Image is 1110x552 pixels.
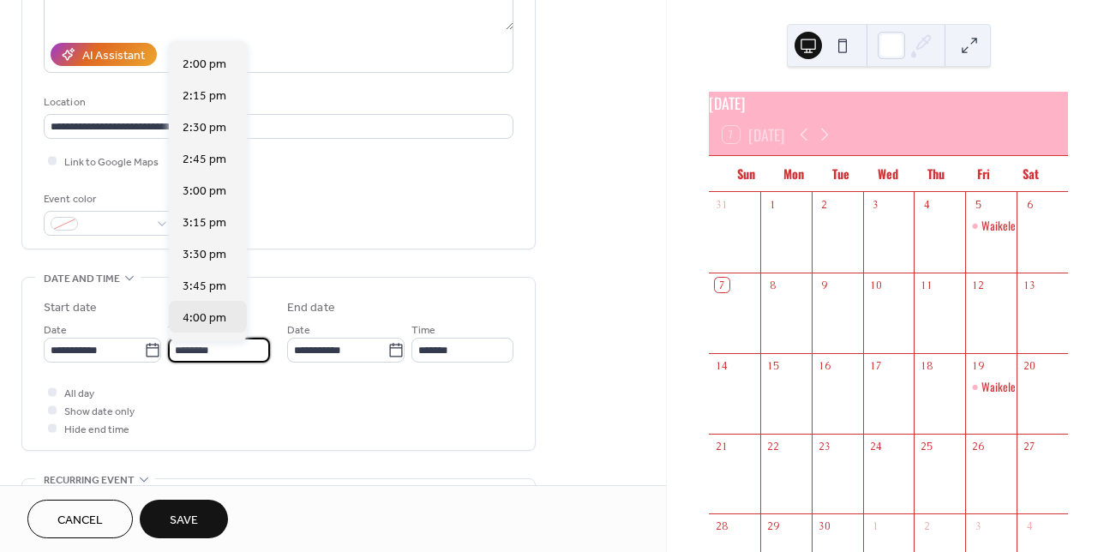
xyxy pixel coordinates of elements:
div: 22 [765,439,780,453]
span: Cancel [57,512,103,530]
span: Recurring event [44,471,135,489]
div: Waikele [981,379,1016,394]
span: Date and time [44,270,120,288]
button: Save [140,500,228,538]
div: 18 [920,358,934,373]
button: Cancel [27,500,133,538]
div: 3 [971,519,986,534]
div: 1 [765,197,780,212]
div: 31 [715,197,729,212]
div: Sun [723,156,770,191]
div: 10 [868,278,883,292]
div: 4 [1023,519,1037,534]
div: Mon [770,156,817,191]
span: 4:15 pm [183,341,226,359]
div: End date [287,299,335,317]
div: 1 [868,519,883,534]
div: 19 [971,358,986,373]
span: Date [287,321,310,339]
div: 27 [1023,439,1037,453]
div: 11 [920,278,934,292]
div: Waikele [965,379,1017,394]
span: All day [64,385,94,403]
span: 2:45 pm [183,151,226,169]
div: Sat [1007,156,1054,191]
div: 3 [868,197,883,212]
div: 13 [1023,278,1037,292]
div: 21 [715,439,729,453]
span: 3:45 pm [183,278,226,296]
div: 23 [817,439,831,453]
div: Start date [44,299,97,317]
div: 14 [715,358,729,373]
div: 17 [868,358,883,373]
div: 2 [817,197,831,212]
div: 20 [1023,358,1037,373]
div: 2 [920,519,934,534]
div: 6 [1023,197,1037,212]
div: 24 [868,439,883,453]
span: 2:30 pm [183,119,226,137]
div: 7 [715,278,729,292]
div: Thu [912,156,959,191]
button: AI Assistant [51,43,157,66]
div: Waikele [965,218,1017,233]
div: 12 [971,278,986,292]
div: 8 [765,278,780,292]
span: 3:30 pm [183,246,226,264]
div: Waikele [981,218,1016,233]
div: Tue [818,156,865,191]
div: 15 [765,358,780,373]
span: 4:00 pm [183,309,226,327]
span: Hide end time [64,421,129,439]
span: Save [170,512,198,530]
span: Time [168,321,192,339]
span: Link to Google Maps [64,153,159,171]
div: 29 [765,519,780,534]
span: 3:00 pm [183,183,226,201]
div: Wed [865,156,912,191]
div: 26 [971,439,986,453]
span: 2:15 pm [183,87,226,105]
div: 28 [715,519,729,534]
div: 16 [817,358,831,373]
div: 9 [817,278,831,292]
div: 25 [920,439,934,453]
span: Show date only [64,403,135,421]
div: AI Assistant [82,47,145,65]
div: Event color [44,190,172,208]
div: 4 [920,197,934,212]
div: [DATE] [709,92,1068,114]
div: 30 [817,519,831,534]
span: Date [44,321,67,339]
div: Fri [959,156,1006,191]
span: Time [411,321,435,339]
div: 5 [971,197,986,212]
span: 3:15 pm [183,214,226,232]
div: Location [44,93,510,111]
span: 2:00 pm [183,56,226,74]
